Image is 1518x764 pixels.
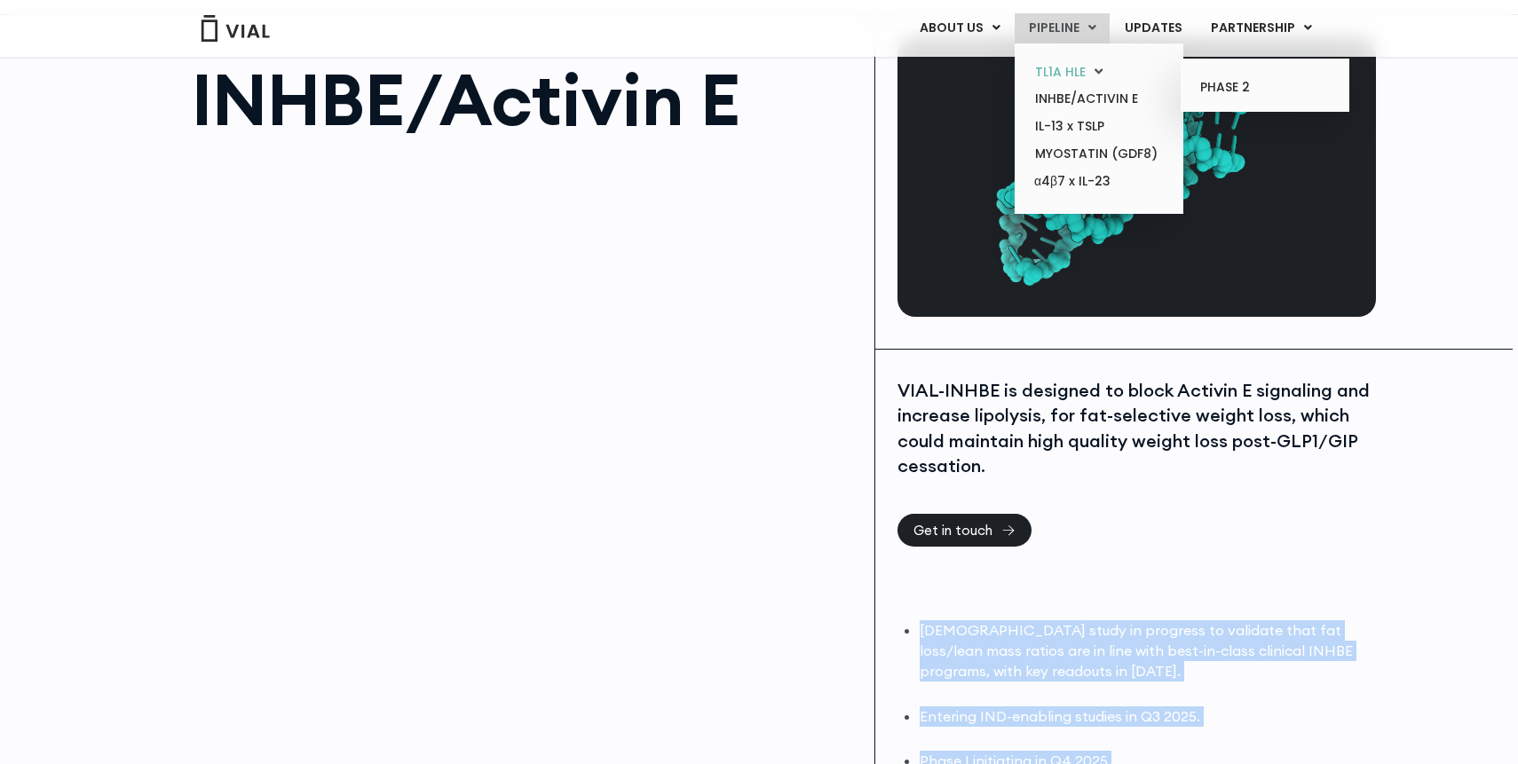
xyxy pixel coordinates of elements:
[913,524,992,537] span: Get in touch
[905,13,1014,43] a: ABOUT USMenu Toggle
[1015,13,1110,43] a: PIPELINEMenu Toggle
[1111,13,1196,43] a: UPDATES
[1021,59,1176,86] a: TL1A HLEMenu Toggle
[897,378,1372,479] div: VIAL-INHBE is designed to block Activin E signaling and increase lipolysis, for fat-selective wei...
[920,706,1372,727] li: Entering IND-enabling studies in Q3 2025.
[1187,74,1342,102] a: PHASE 2
[1021,140,1176,168] a: MYOSTATIN (GDF8)
[1021,113,1176,140] a: IL-13 x TSLP
[1021,85,1176,113] a: INHBE/ACTIVIN E
[1197,13,1326,43] a: PARTNERSHIPMenu Toggle
[897,514,1032,547] a: Get in touch
[920,620,1372,681] li: [DEMOGRAPHIC_DATA] study in progress to validate that fat loss/lean mass ratios are in line with ...
[1021,168,1176,196] a: α4β7 x IL-23
[200,15,271,42] img: Vial Logo
[192,64,857,135] h1: INHBE/Activin E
